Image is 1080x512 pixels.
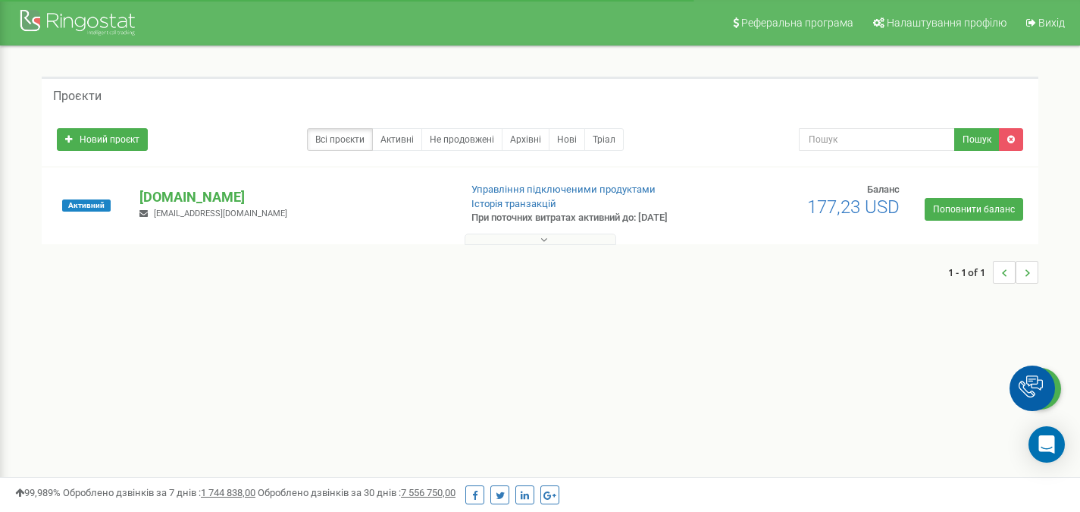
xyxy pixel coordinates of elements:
[57,128,148,151] a: Новий проєкт
[584,128,624,151] a: Тріал
[53,90,102,103] h5: Проєкти
[867,184,900,195] span: Баланс
[307,128,373,151] a: Всі проєкти
[258,487,455,498] span: Оброблено дзвінків за 30 днів :
[471,198,556,209] a: Історія транзакцій
[741,17,853,29] span: Реферальна програма
[139,187,446,207] p: [DOMAIN_NAME]
[954,128,1000,151] button: Пошук
[401,487,455,498] u: 7 556 750,00
[471,211,696,225] p: При поточних витратах активний до: [DATE]
[372,128,422,151] a: Активні
[1038,17,1065,29] span: Вихід
[63,487,255,498] span: Оброблено дзвінків за 7 днів :
[948,246,1038,299] nav: ...
[1028,426,1065,463] div: Open Intercom Messenger
[62,199,111,212] span: Активний
[887,17,1006,29] span: Налаштування профілю
[421,128,502,151] a: Не продовжені
[502,128,549,151] a: Архівні
[201,487,255,498] u: 1 744 838,00
[807,196,900,218] span: 177,23 USD
[549,128,585,151] a: Нові
[799,128,955,151] input: Пошук
[925,198,1023,221] a: Поповнити баланс
[471,184,656,195] a: Управління підключеними продуктами
[948,261,993,284] span: 1 - 1 of 1
[154,209,287,218] span: [EMAIL_ADDRESS][DOMAIN_NAME]
[15,487,61,498] span: 99,989%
